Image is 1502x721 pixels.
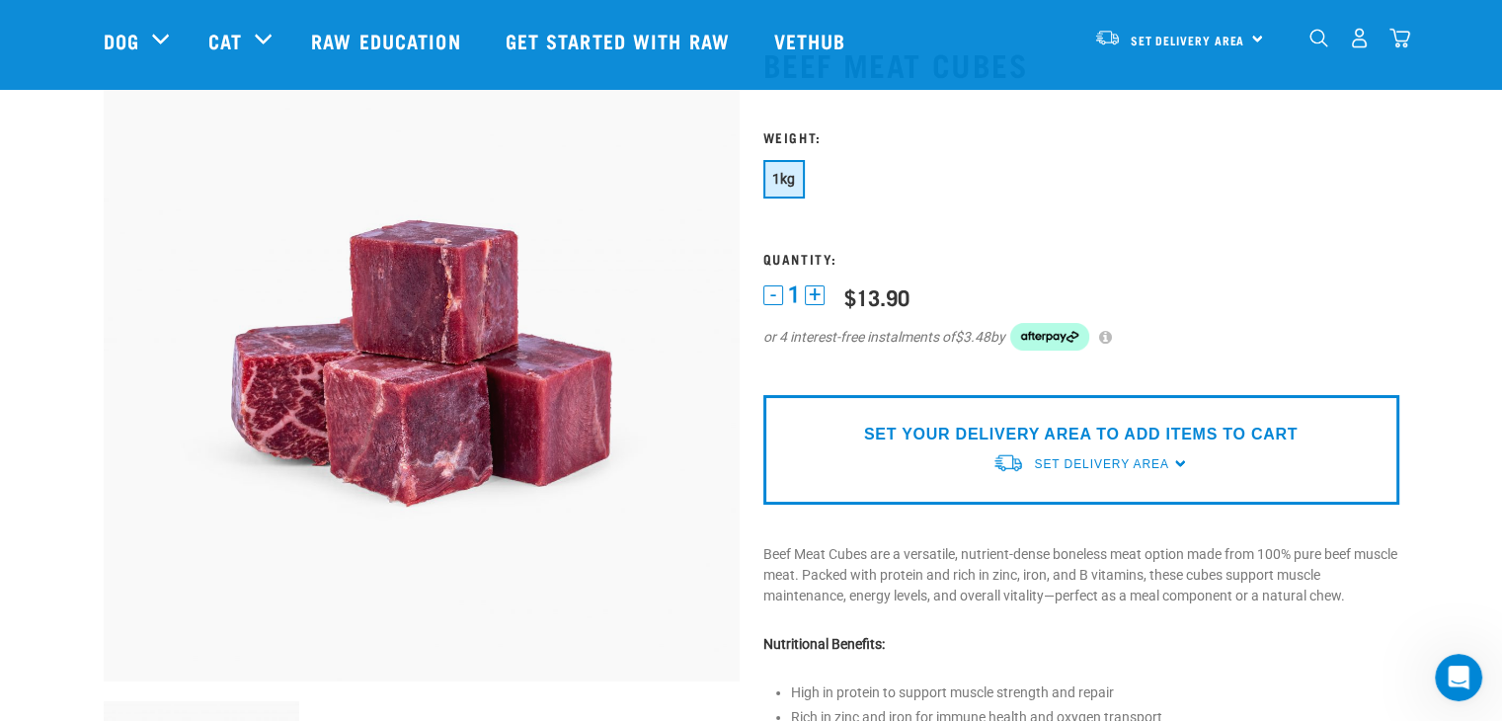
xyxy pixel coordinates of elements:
[486,1,754,80] a: Get started with Raw
[772,171,796,187] span: 1kg
[1389,28,1410,48] img: home-icon@2x.png
[104,45,740,681] img: Beef Meat Cubes 1669
[844,284,909,309] div: $13.90
[1349,28,1370,48] img: user.png
[754,1,871,80] a: Vethub
[805,285,825,305] button: +
[791,682,1399,703] p: High in protein to support muscle strength and repair
[763,636,885,652] strong: Nutritional Benefits:
[1034,457,1168,471] span: Set Delivery Area
[104,26,139,55] a: Dog
[291,1,485,80] a: Raw Education
[864,423,1298,446] p: SET YOUR DELIVERY AREA TO ADD ITEMS TO CART
[992,452,1024,473] img: van-moving.png
[1435,654,1482,701] iframe: Intercom live chat
[763,285,783,305] button: -
[208,26,242,55] a: Cat
[763,323,1399,351] div: or 4 interest-free instalments of by
[1131,37,1245,43] span: Set Delivery Area
[1010,323,1089,351] img: Afterpay
[763,160,805,199] button: 1kg
[788,284,800,305] span: 1
[955,327,990,348] span: $3.48
[763,251,1399,266] h3: Quantity:
[1309,29,1328,47] img: home-icon-1@2x.png
[763,544,1399,606] p: Beef Meat Cubes are a versatile, nutrient-dense boneless meat option made from 100% pure beef mus...
[1094,29,1121,46] img: van-moving.png
[763,129,1399,144] h3: Weight:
